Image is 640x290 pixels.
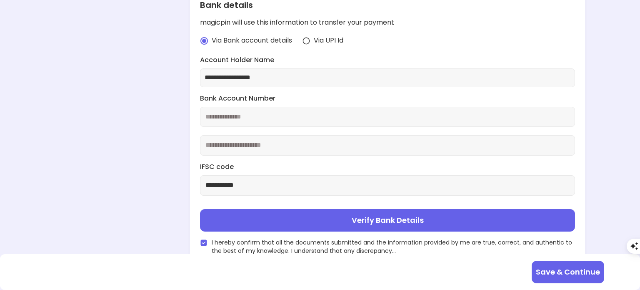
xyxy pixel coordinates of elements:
img: checked [200,239,207,247]
label: Bank Account Number [200,94,575,103]
img: radio [302,37,310,45]
button: Save & Continue [532,261,604,283]
span: Via Bank account details [212,36,292,45]
button: Verify Bank Details [200,209,575,232]
span: I hereby confirm that all the documents submitted and the information provided by me are true, co... [212,238,575,255]
label: Account Holder Name [200,55,575,65]
div: magicpin will use this information to transfer your payment [200,18,575,28]
label: IFSC code [200,162,575,172]
span: Via UPI Id [314,36,343,45]
img: radio [200,37,208,45]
